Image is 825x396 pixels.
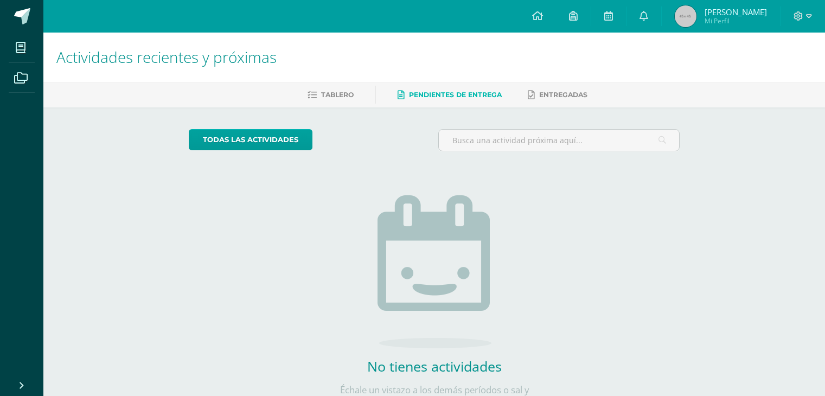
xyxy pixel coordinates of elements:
[189,129,312,150] a: todas las Actividades
[326,357,543,375] h2: No tienes actividades
[378,195,491,348] img: no_activities.png
[439,130,679,151] input: Busca una actividad próxima aquí...
[528,86,587,104] a: Entregadas
[409,91,502,99] span: Pendientes de entrega
[398,86,502,104] a: Pendientes de entrega
[705,7,767,17] span: [PERSON_NAME]
[308,86,354,104] a: Tablero
[321,91,354,99] span: Tablero
[705,16,767,25] span: Mi Perfil
[539,91,587,99] span: Entregadas
[675,5,696,27] img: 45x45
[56,47,277,67] span: Actividades recientes y próximas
